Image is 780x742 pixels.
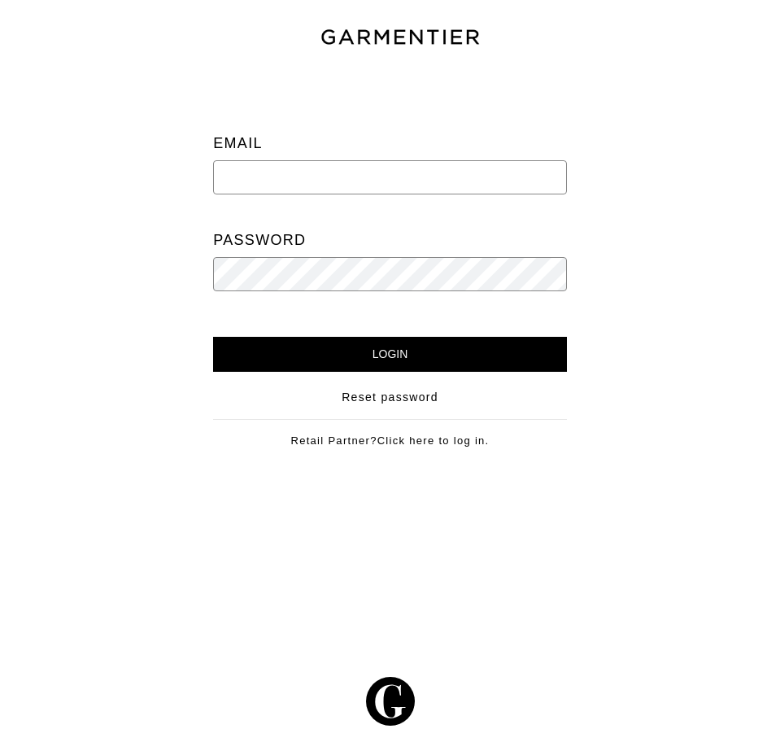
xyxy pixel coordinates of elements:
[377,434,490,447] a: Click here to log in.
[213,419,567,449] div: Retail Partner?
[319,27,482,48] img: garmentier-text-8466448e28d500cc52b900a8b1ac6a0b4c9bd52e9933ba870cc531a186b44329.png
[213,337,567,372] input: Login
[366,677,415,726] img: g-602364139e5867ba59c769ce4266a9601a3871a1516a6a4c3533f4bc45e69684.svg
[213,224,306,257] label: Password
[213,127,263,160] label: Email
[342,389,438,406] a: Reset password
